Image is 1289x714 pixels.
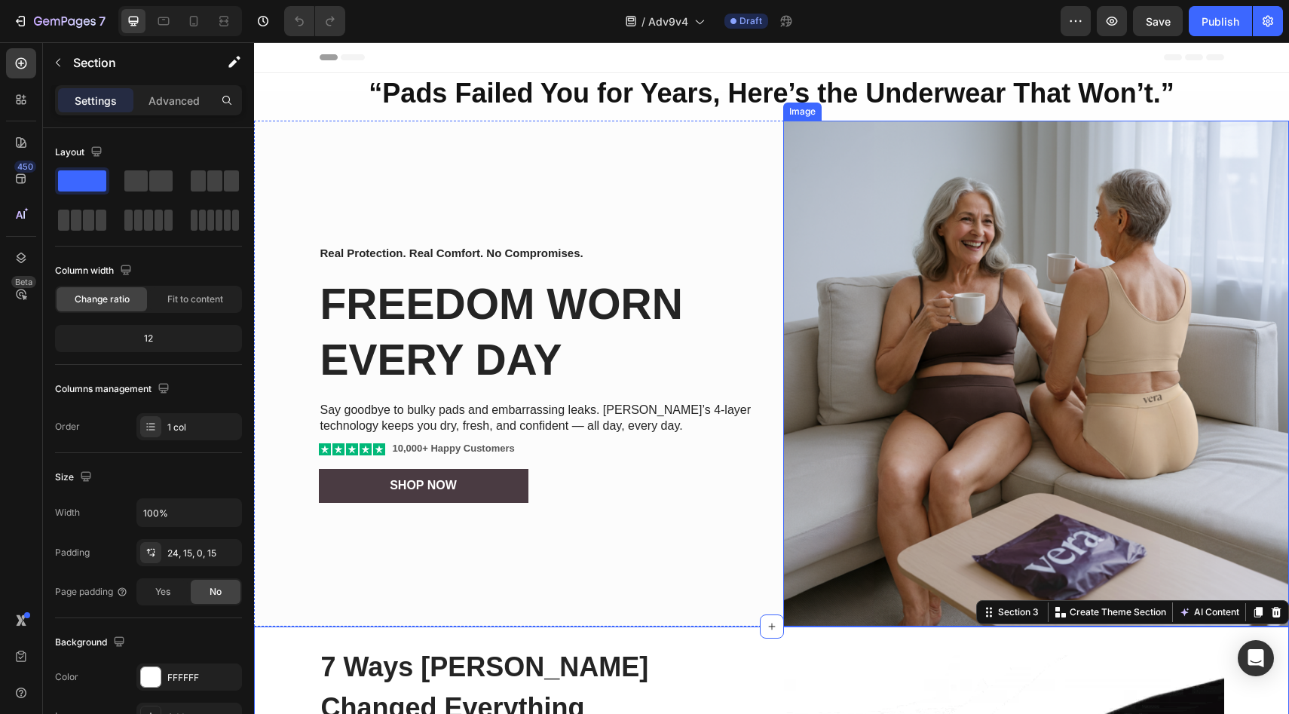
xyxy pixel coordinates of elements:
[148,93,200,109] p: Advanced
[55,633,128,653] div: Background
[167,671,238,685] div: FFFFFF
[55,506,80,519] div: Width
[55,420,80,434] div: Order
[284,6,345,36] div: Undo/Redo
[75,293,130,306] span: Change ratio
[6,6,112,36] button: 7
[55,546,90,559] div: Padding
[739,14,762,28] span: Draft
[167,421,238,434] div: 1 col
[58,328,239,349] div: 12
[167,293,223,306] span: Fit to content
[67,609,395,681] strong: 7 Ways [PERSON_NAME] Changed Everything
[99,12,106,30] p: 7
[137,499,241,526] input: Auto
[741,563,788,577] div: Section 3
[1133,6,1183,36] button: Save
[532,63,565,76] div: Image
[1202,14,1239,29] div: Publish
[55,670,78,684] div: Color
[254,42,1289,714] iframe: Design area
[648,14,688,29] span: Adv9v4
[529,78,1036,585] img: gempages_567420980318700625-d3ca9722-dea4-4da5-9eb2-f0e392de0d10.png
[816,563,912,577] p: Create Theme Section
[210,585,222,599] span: No
[55,467,95,488] div: Size
[1189,6,1252,36] button: Publish
[73,54,197,72] p: Section
[55,585,128,599] div: Page padding
[167,547,238,560] div: 24, 15, 0, 15
[55,142,106,163] div: Layout
[14,161,36,173] div: 450
[155,585,170,599] span: Yes
[922,561,988,579] button: AI Content
[11,276,36,288] div: Beta
[75,93,117,109] p: Settings
[1238,640,1274,676] div: Open Intercom Messenger
[1146,15,1171,28] span: Save
[55,261,135,281] div: Column width
[55,379,173,400] div: Columns management
[641,14,645,29] span: /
